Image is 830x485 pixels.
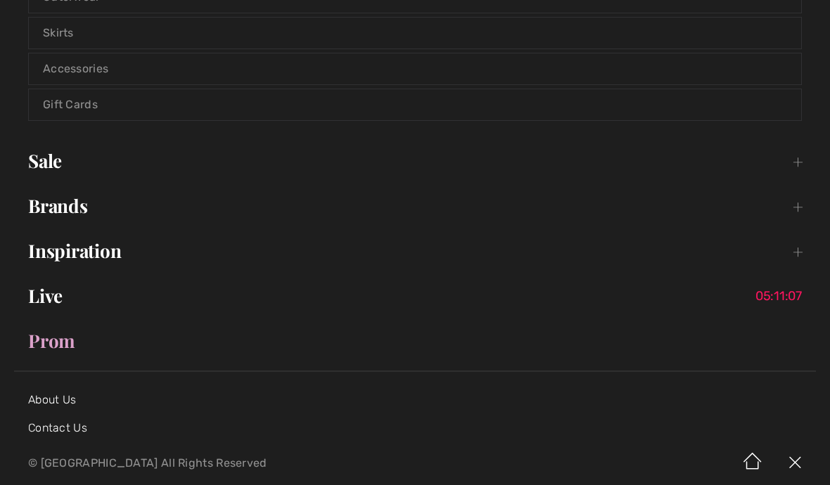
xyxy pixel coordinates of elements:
img: X [774,441,816,485]
a: Brands [14,190,816,221]
a: Prom [14,325,816,356]
a: Sale [14,145,816,176]
img: Home [732,441,774,485]
a: Contact Us [28,421,87,434]
p: © [GEOGRAPHIC_DATA] All Rights Reserved [28,458,487,468]
a: Accessories [29,53,801,84]
a: About Us [28,393,76,406]
a: Inspiration [14,235,816,266]
span: Help [32,10,61,22]
a: Skirts [29,18,801,48]
span: 05:11:07 [755,289,809,303]
a: Gift Cards [29,89,801,120]
a: Live [14,280,816,311]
